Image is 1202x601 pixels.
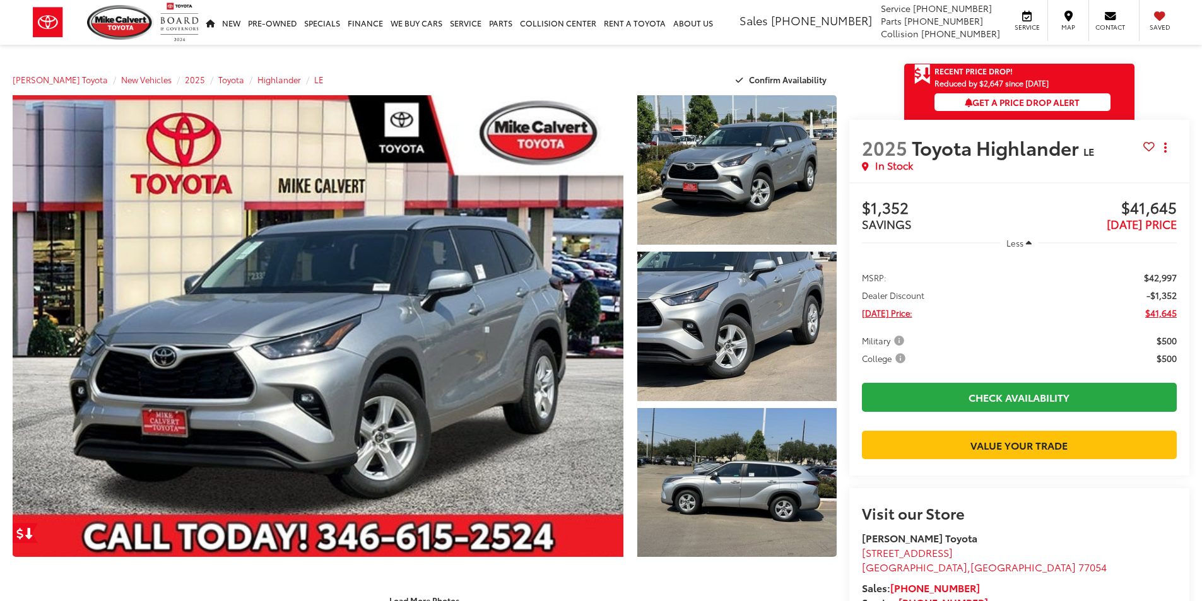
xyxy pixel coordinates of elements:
button: Confirm Availability [729,69,837,91]
a: Expand Photo 2 [637,252,837,401]
img: Mike Calvert Toyota [87,5,154,40]
a: [PHONE_NUMBER] [890,580,980,595]
span: dropdown dots [1164,143,1167,153]
span: [PHONE_NUMBER] [771,12,872,28]
span: $500 [1157,334,1177,347]
span: Contact [1095,23,1125,32]
a: Get Price Drop Alert [13,523,38,543]
span: [PHONE_NUMBER] [913,2,992,15]
a: Get Price Drop Alert Recent Price Drop! [904,64,1134,79]
button: Military [862,334,909,347]
span: [PHONE_NUMBER] [904,15,983,27]
span: -$1,352 [1146,289,1177,301]
a: Check Availability [862,383,1177,411]
span: Less [1006,237,1023,248]
a: New Vehicles [121,74,172,85]
a: Value Your Trade [862,431,1177,459]
span: Recent Price Drop! [934,66,1013,76]
span: Map [1054,23,1082,32]
span: $41,645 [1145,306,1177,319]
span: College [862,352,908,365]
span: Dealer Discount [862,289,924,301]
strong: [PERSON_NAME] Toyota [862,530,977,545]
span: Sales [739,12,768,28]
span: Confirm Availability [749,74,827,85]
button: Actions [1155,136,1177,158]
img: 2025 Toyota Highlander LE [635,250,838,402]
span: [PHONE_NUMBER] [921,27,1000,40]
span: 2025 [862,134,907,161]
span: In Stock [875,158,913,173]
span: $1,352 [862,199,1020,218]
button: Less [1000,231,1038,254]
span: Get a Price Drop Alert [965,96,1080,108]
span: $500 [1157,352,1177,365]
a: Expand Photo 1 [637,95,837,245]
a: [PERSON_NAME] Toyota [13,74,108,85]
span: Toyota Highlander [912,134,1083,161]
span: MSRP: [862,271,887,284]
span: Parts [881,15,902,27]
span: Reduced by $2,647 since [DATE] [934,79,1111,87]
span: [GEOGRAPHIC_DATA] [862,559,967,574]
a: Expand Photo 3 [637,408,837,557]
span: , [862,559,1107,574]
img: 2025 Toyota Highlander LE [635,406,838,559]
img: 2025 Toyota Highlander LE [635,93,838,246]
span: LE [1083,144,1094,158]
span: SAVINGS [862,216,912,232]
span: Service [881,2,910,15]
a: Highlander [257,74,301,85]
span: [STREET_ADDRESS] [862,545,953,559]
span: [DATE] PRICE [1107,216,1177,232]
button: College [862,352,910,365]
span: [GEOGRAPHIC_DATA] [970,559,1076,574]
span: [DATE] Price: [862,306,912,319]
a: LE [314,74,324,85]
span: Get Price Drop Alert [914,64,931,85]
span: Service [1013,23,1041,32]
span: Military [862,334,907,347]
span: $42,997 [1144,271,1177,284]
span: Collision [881,27,919,40]
h2: Visit our Store [862,505,1177,521]
span: 77054 [1078,559,1107,574]
span: Saved [1146,23,1174,32]
a: Expand Photo 0 [13,95,623,557]
a: [STREET_ADDRESS] [GEOGRAPHIC_DATA],[GEOGRAPHIC_DATA] 77054 [862,545,1107,574]
a: Toyota [218,74,244,85]
img: 2025 Toyota Highlander LE [6,93,629,559]
a: 2025 [185,74,205,85]
span: $41,645 [1019,199,1177,218]
strong: Sales: [862,580,980,595]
